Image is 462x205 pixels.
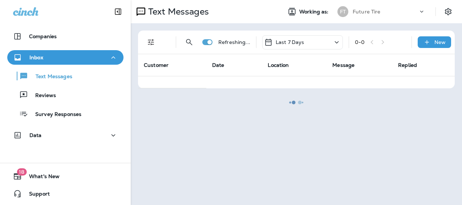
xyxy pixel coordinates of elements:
[7,128,123,142] button: Data
[7,169,123,184] button: 18What's New
[7,87,123,102] button: Reviews
[22,173,60,182] span: What's New
[434,39,446,45] p: New
[29,33,57,39] p: Companies
[28,111,81,118] p: Survey Responses
[108,4,128,19] button: Collapse Sidebar
[29,55,43,60] p: Inbox
[7,68,123,84] button: Text Messages
[7,106,123,121] button: Survey Responses
[28,73,72,80] p: Text Messages
[7,186,123,201] button: Support
[17,168,27,176] span: 18
[28,92,56,99] p: Reviews
[7,29,123,44] button: Companies
[22,191,50,200] span: Support
[29,132,42,138] p: Data
[7,50,123,65] button: Inbox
